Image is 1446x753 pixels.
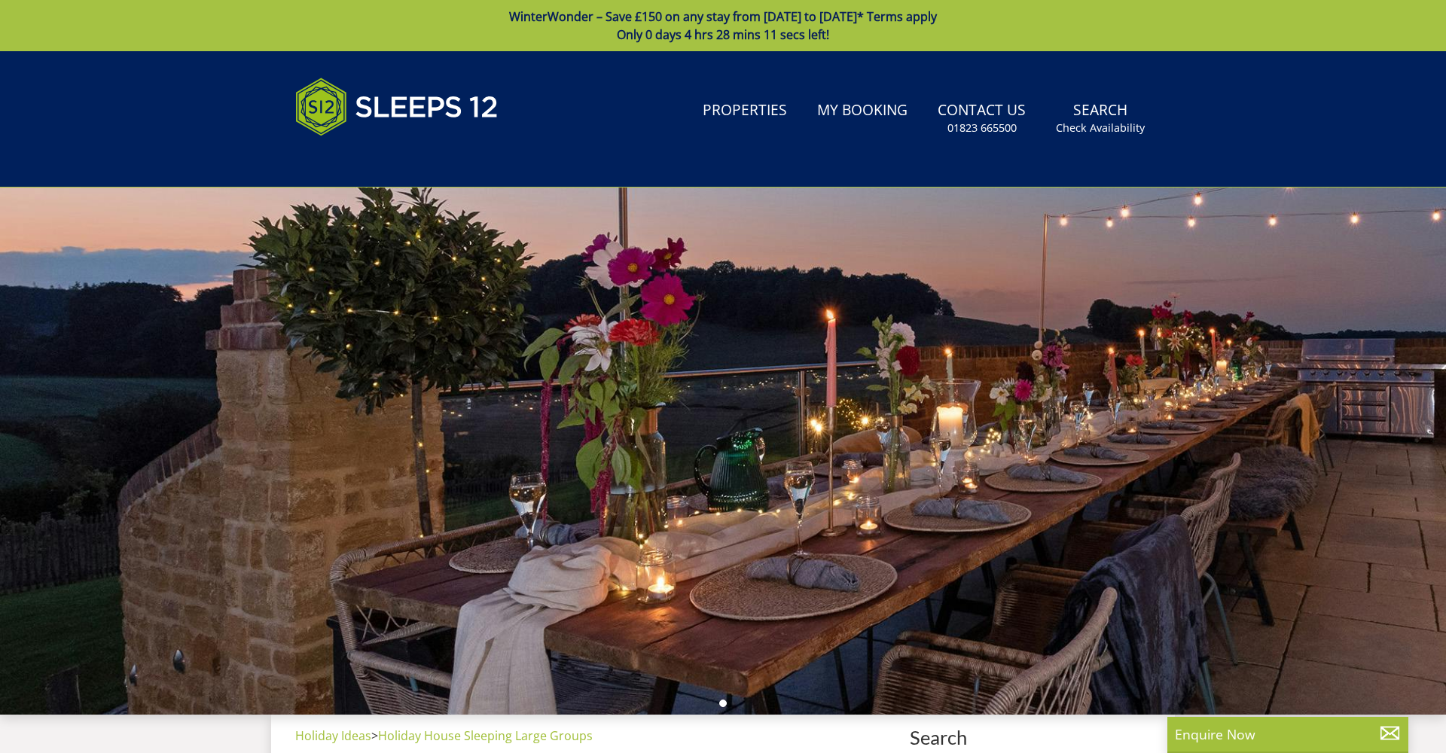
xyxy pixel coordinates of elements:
[371,727,378,744] span: >
[1056,120,1145,136] small: Check Availability
[617,26,829,43] span: Only 0 days 4 hrs 28 mins 11 secs left!
[378,727,593,744] a: Holiday House Sleeping Large Groups
[288,154,446,166] iframe: Customer reviews powered by Trustpilot
[811,94,914,128] a: My Booking
[932,94,1032,143] a: Contact Us01823 665500
[295,69,499,145] img: Sleeps 12
[1175,724,1401,744] p: Enquire Now
[947,120,1017,136] small: 01823 665500
[697,94,793,128] a: Properties
[1050,94,1151,143] a: SearchCheck Availability
[295,727,371,744] a: Holiday Ideas
[910,727,1151,748] span: Search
